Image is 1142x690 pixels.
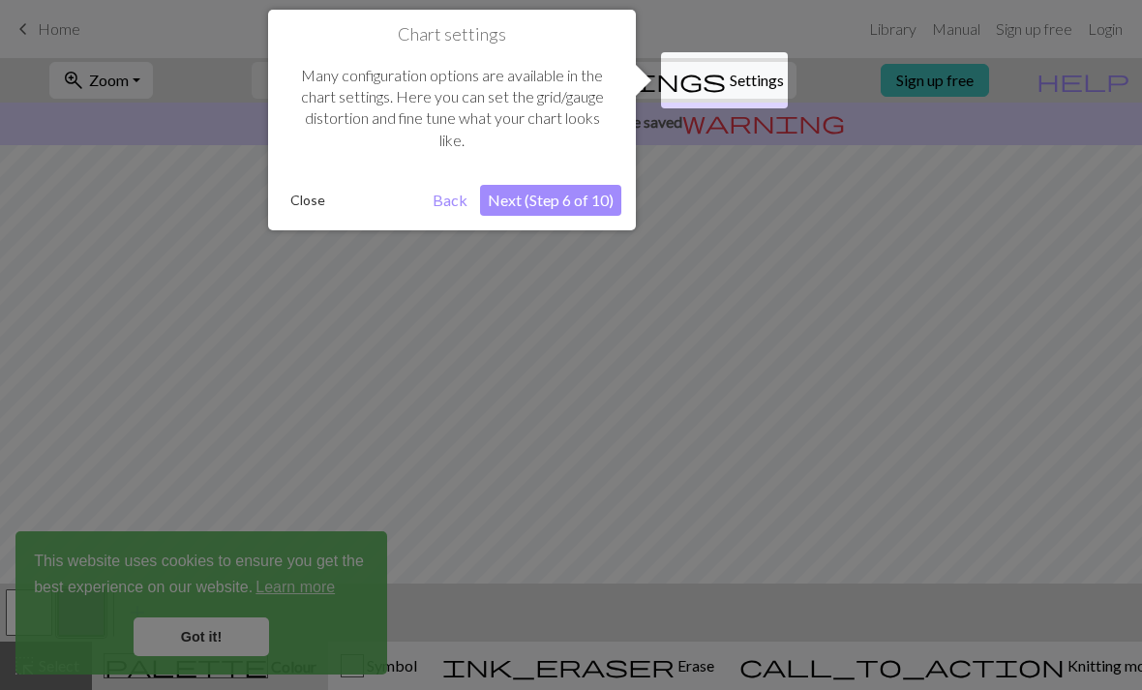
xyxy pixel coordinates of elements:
button: Next (Step 6 of 10) [480,185,621,216]
div: Many configuration options are available in the chart settings. Here you can set the grid/gauge d... [283,45,621,171]
button: Back [425,185,475,216]
h1: Chart settings [283,24,621,45]
button: Close [283,186,333,215]
div: Chart settings [268,10,636,230]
